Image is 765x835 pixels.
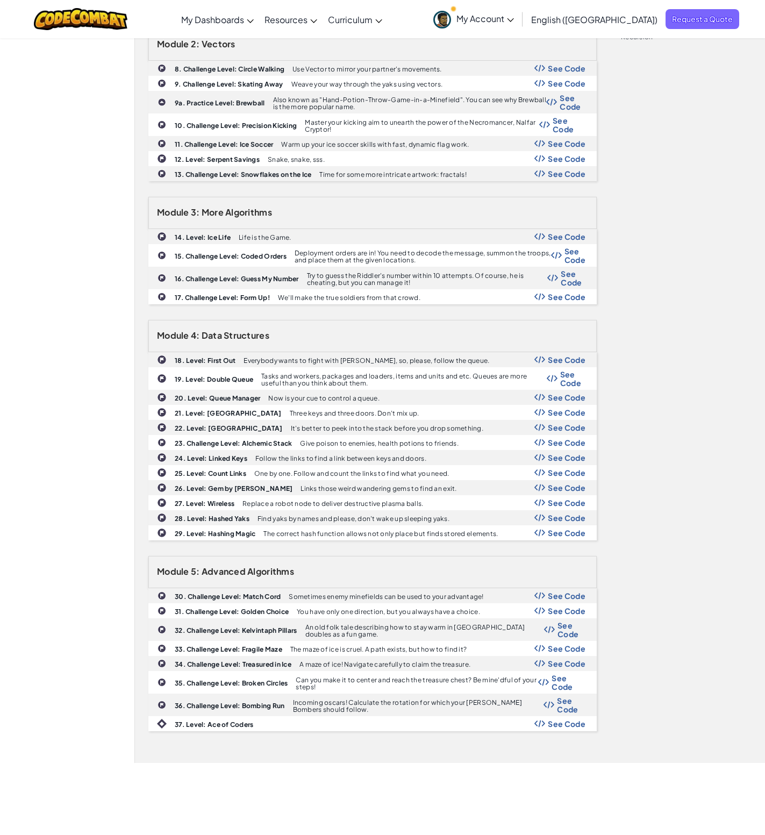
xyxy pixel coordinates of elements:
span: See Code [548,438,585,447]
span: Advanced Algorithms [202,566,294,577]
img: Show Code Logo [534,233,545,240]
span: 4: [191,330,200,341]
span: See Code [548,529,585,537]
span: Resources [264,14,308,25]
span: Curriculum [328,14,373,25]
a: 28. Level: Hashed Yaks Find yaks by names and please, don't wake up sleeping yaks. Show Code Logo... [148,510,597,525]
a: 33. Challenge Level: Fragile Maze The maze of ice is cruel. A path exists, but how to find it? Sh... [148,641,597,656]
a: 21. Level: [GEOGRAPHIC_DATA] Three keys and three doors. Don't mix up. Show Code Logo See Code [148,405,597,420]
a: 13. Challenge Level: Snowflakes on the Ice Time for some more intricate artwork: fractals! Show C... [148,166,597,181]
img: IconChallengeLevel.svg [157,498,167,508]
img: IconChallengeLevel.svg [157,423,167,432]
p: Master your kicking aim to unearth the power of the Necromancer, Nalfar Cryptor! [305,119,539,133]
img: IconChallengeLevel.svg [158,591,166,600]
span: Data Structures [202,330,269,341]
span: 3: [191,206,200,218]
b: 24. Level: Linked Keys [175,454,247,462]
img: Show Code Logo [546,98,557,106]
img: Show Code Logo [534,484,545,491]
a: 27. Level: Wireless Replace a robot node to deliver destructive plasma balls. Show Code Logo See ... [148,495,597,510]
b: 29. Level: Hashing Magic [175,530,255,538]
b: 26. Level: Gem by [PERSON_NAME] [175,484,292,493]
img: CodeCombat logo [34,8,128,30]
p: The correct hash function allows not only place but finds stored elements. [263,530,498,537]
p: Can you make it to center and reach the treasure chest? Be mine'dful of your steps! [296,676,538,690]
a: 25. Level: Count Links One by one. Follow and count the links to find what you need. Show Code Lo... [148,465,597,480]
b: 9a. Practice Level: Brewball [175,99,265,107]
p: A maze of ice! Navigate carefully to claim the treasure. [299,661,470,668]
span: English ([GEOGRAPHIC_DATA]) [531,14,657,25]
a: 23. Challenge Level: Alchemic Stack Give poison to enemies, health potions to friends. Show Code ... [148,435,597,450]
a: 19. Level: Double Queue Tasks and workers, packages and loaders, items and units and etc. Queues ... [148,367,597,390]
span: My Account [456,13,514,24]
b: 36. Challenge Level: Bombing Run [175,702,285,710]
a: 8. Challenge Level: Circle Walking Use Vector to mirror your partner's movements. Show Code Logo ... [148,61,597,76]
a: 16. Challenge Level: Guess My Number Try to guess the Riddler's number within 10 attempts. Of cou... [148,267,597,289]
img: IconChallengeLevel.svg [157,483,167,493]
a: Resources [259,5,323,34]
img: IconChallengeLevel.svg [158,625,166,634]
img: Show Code Logo [534,469,545,476]
a: 11. Challenge Level: Ice Soccer Warm up your ice soccer skills with fast, dynamic flag work. Show... [148,136,597,151]
img: Show Code Logo [544,701,554,709]
img: IconPracticeLevel.svg [158,98,166,106]
b: 20. Level: Queue Manager [175,394,260,402]
p: We'll make the true soldiers from that crowd. [278,294,420,301]
b: 32. Challenge Level: Kelvintaph Pillars [175,626,297,634]
p: Follow the links to find a link between keys and doors. [255,455,426,462]
img: IconChallengeLevel.svg [158,644,166,653]
b: 22. Level: [GEOGRAPHIC_DATA] [175,424,283,432]
p: The maze of ice is cruel. A path exists, but how to find it? [290,646,467,653]
img: IconChallengeLevel.svg [157,408,167,417]
a: 29. Level: Hashing Magic The correct hash function allows not only place but finds stored element... [148,525,597,540]
span: Module [157,330,189,341]
b: 18. Level: First Out [175,356,235,365]
p: Use Vector to mirror your partner's movements. [292,66,441,73]
b: 9. Challenge Level: Skating Away [175,80,283,88]
span: Vectors [202,38,235,49]
p: Deployment orders are in! You need to decode the message, summon the troops, and place them at th... [295,249,551,263]
span: Module [157,38,189,49]
img: Show Code Logo [534,660,545,667]
span: See Code [557,696,585,713]
span: See Code [548,719,585,728]
a: 26. Level: Gem by [PERSON_NAME] Links those weird wandering gems to find an exit. Show Code Logo ... [148,480,597,495]
img: IconChallengeLevel.svg [157,468,167,477]
span: See Code [548,606,585,615]
img: IconChallengeLevel.svg [157,355,167,365]
span: More Algorithms [202,206,272,218]
b: 28. Level: Hashed Yaks [175,515,249,523]
img: IconChallengeLevel.svg [158,251,166,260]
p: Everybody wants to fight with [PERSON_NAME], so, please, follow the queue. [244,357,489,364]
a: 22. Level: [GEOGRAPHIC_DATA] It's better to peek into the stack before you drop something. Show C... [148,420,597,435]
b: 33. Challenge Level: Fragile Maze [175,645,282,653]
a: 14. Level: Ice Life Life is the Game. Show Code Logo See Code [148,229,597,244]
a: 31. Challenge Level: Golden Choice You have only one direction, but you always have a choice. Sho... [148,603,597,618]
p: It's better to peek into the stack before you drop something. [291,425,483,432]
img: Show Code Logo [547,375,557,382]
img: Show Code Logo [534,155,545,162]
a: My Dashboards [176,5,259,34]
b: 12. Level: Serpent Savings [175,155,260,163]
span: Module [157,566,189,577]
span: See Code [548,644,585,653]
p: Try to guess the Riddler's number within 10 attempts. Of course, he is cheating, but you can mana... [307,272,548,286]
b: 11. Challenge Level: Ice Soccer [175,140,273,148]
span: See Code [548,591,585,600]
img: Show Code Logo [534,592,545,600]
b: 23. Challenge Level: Alchemic Stack [175,439,292,447]
b: 17. Challenge Level: Form Up! [175,294,270,302]
p: Replace a robot node to deliver destructive plasma balls. [242,500,423,507]
span: See Code [560,94,585,111]
a: Request a Quote [666,9,739,29]
img: Show Code Logo [534,170,545,177]
span: See Code [548,64,585,73]
img: Show Code Logo [534,529,545,537]
p: An old folk tale describing how to stay warm in [GEOGRAPHIC_DATA] doubles as a fun game. [305,624,545,638]
b: 21. Level: [GEOGRAPHIC_DATA] [175,409,282,417]
a: 17. Challenge Level: Form Up! We'll make the true soldiers from that crowd. Show Code Logo See Code [148,289,597,304]
img: Show Code Logo [534,424,545,431]
img: Show Code Logo [534,80,545,87]
b: 31. Challenge Level: Golden Choice [175,608,289,616]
